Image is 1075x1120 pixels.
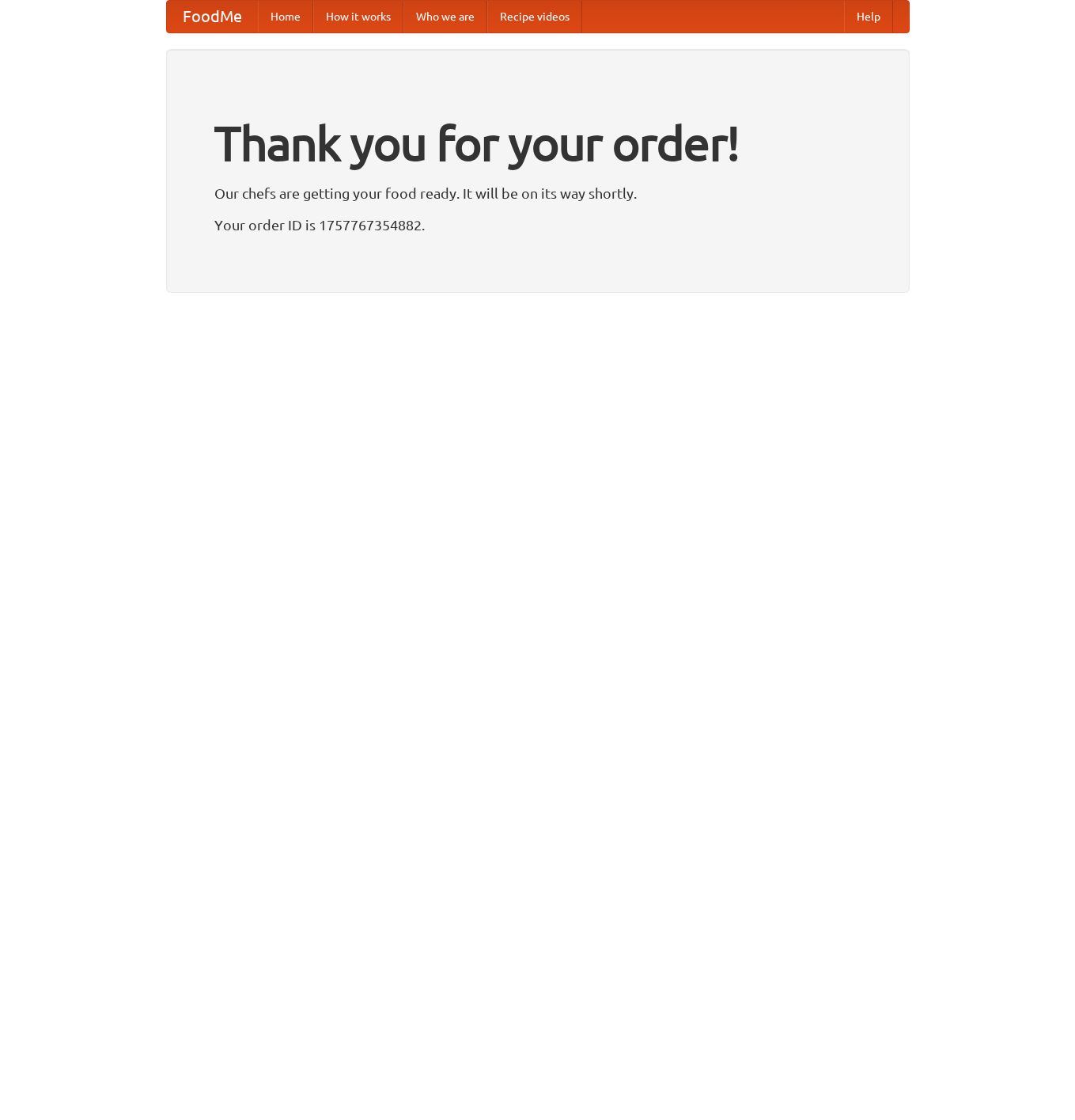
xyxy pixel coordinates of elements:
a: How it works [313,1,403,32]
h1: Thank you for your order! [214,105,861,181]
a: Help [844,1,893,32]
a: Recipe videos [487,1,582,32]
p: Our chefs are getting your food ready. It will be on its way shortly. [214,181,861,205]
p: Your order ID is 1757767354882. [214,213,861,237]
a: Home [258,1,313,32]
a: FoodMe [167,1,258,32]
a: Who we are [403,1,487,32]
